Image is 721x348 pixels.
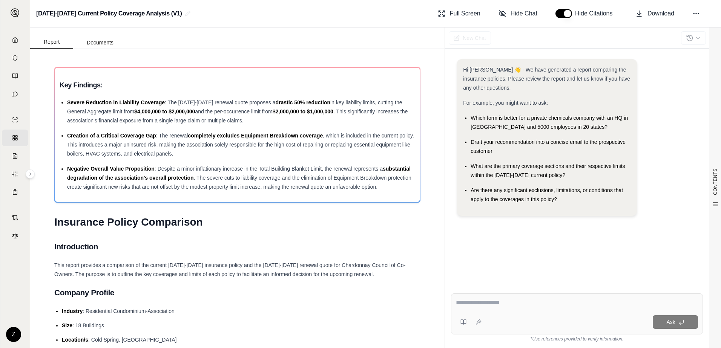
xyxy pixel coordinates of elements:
[72,322,104,328] span: : 18 Buildings
[2,166,28,182] a: Custom Report
[2,50,28,66] a: Documents Vault
[73,37,127,49] button: Documents
[575,9,617,18] span: Hide Citations
[11,8,20,17] img: Expand sidebar
[2,209,28,226] a: Contract Analysis
[471,187,623,202] span: Are there any significant exclusions, limitations, or conditions that apply to the coverages in t...
[451,334,703,342] div: *Use references provided to verify information.
[666,319,675,325] span: Ask
[435,6,483,21] button: Full Screen
[463,100,548,106] span: For example, you might want to ask:
[2,130,28,146] a: Policy Comparisons
[712,168,718,195] span: CONTENTS
[30,36,73,49] button: Report
[188,133,323,139] span: completely excludes Equipment Breakdown coverage
[8,5,23,20] button: Expand sidebar
[62,337,88,343] span: Location/s
[67,166,155,172] span: Negative Overall Value Proposition
[67,133,156,139] span: Creation of a Critical Coverage Gap
[2,148,28,164] a: Claim Coverage
[156,133,188,139] span: : The renewal
[60,78,415,92] h3: Key Findings:
[275,99,330,105] span: drastic 50% reduction
[471,163,625,178] span: What are the primary coverage sections and their respective limits within the [DATE]-[DATE] curre...
[36,7,182,20] h2: [DATE]-[DATE] Current Policy Coverage Analysis (V1)
[67,175,411,190] span: . The severe cuts to liability coverage and the elimination of Equipment Breakdown protection cre...
[54,239,420,255] h2: Introduction
[195,108,272,114] span: and the per-occurrence limit from
[647,9,674,18] span: Download
[54,285,420,301] h2: Company Profile
[2,111,28,128] a: Single Policy
[54,262,405,277] span: This report provides a comparison of the current [DATE]-[DATE] insurance policy and the [DATE]-[D...
[67,99,165,105] span: Severe Reduction in Liability Coverage
[62,308,83,314] span: Industry
[511,9,537,18] span: Hide Chat
[88,337,176,343] span: : Cold Spring, [GEOGRAPHIC_DATA]
[471,139,626,154] span: Draft your recommendation into a concise email to the prospective customer
[2,68,28,84] a: Prompt Library
[632,6,677,21] button: Download
[450,9,480,18] span: Full Screen
[26,169,35,179] button: Expand sidebar
[273,108,333,114] span: $2,000,000 to $1,000,000
[67,133,414,157] span: , which is included in the current policy. This introduces a major uninsured risk, making the ass...
[54,212,420,233] h1: Insurance Policy Comparison
[463,67,630,91] span: Hi [PERSON_NAME] 👋 - We have generated a report comparing the insurance policies. Please review t...
[2,32,28,48] a: Home
[2,227,28,244] a: Legal Search Engine
[471,115,628,130] span: Which form is better for a private chemicals company with an HQ in [GEOGRAPHIC_DATA] and 5000 emp...
[155,166,383,172] span: : Despite a minor inflationary increase in the Total Building Blanket Limit, the renewal represen...
[653,315,698,329] button: Ask
[62,322,72,328] span: Size
[67,99,402,114] span: in key liability limits, cutting the General Aggregate limit from
[6,327,21,342] div: Z
[2,86,28,102] a: Chat
[134,108,195,114] span: $4,000,000 to $2,000,000
[2,184,28,200] a: Coverage Table
[165,99,275,105] span: : The [DATE]-[DATE] renewal quote proposes a
[495,6,540,21] button: Hide Chat
[83,308,175,314] span: : Residential Condominium-Association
